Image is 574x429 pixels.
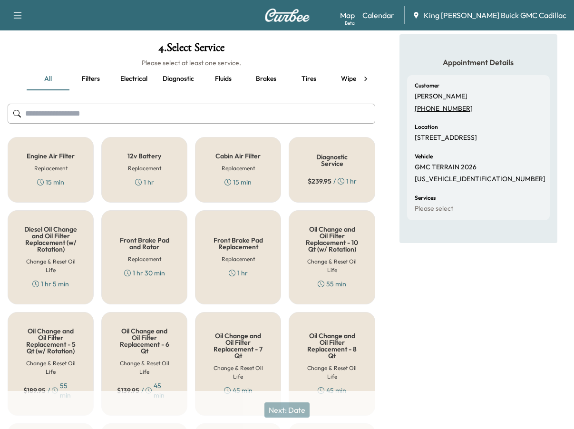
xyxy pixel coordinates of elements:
img: Curbee Logo [264,9,310,22]
div: / 45 min [117,381,172,400]
h6: Please select at least one service. [8,58,375,68]
p: [US_VEHICLE_IDENTIFICATION_NUMBER] [415,175,545,184]
button: Filters [69,68,112,90]
h5: Oil Change and Oil Filter Replacement - 5 Qt (w/ Rotation) [23,328,78,354]
h5: Diagnostic Service [304,154,359,167]
button: all [27,68,69,90]
h5: Cabin Air Filter [215,153,261,159]
div: 15 min [37,177,64,187]
h5: Appointment Details [407,57,550,68]
div: Beta [345,19,355,27]
div: 55 min [318,279,346,289]
span: $ 189.95 [23,386,46,395]
div: basic tabs example [27,68,356,90]
button: Diagnostic [155,68,202,90]
h6: Change & Reset Oil Life [23,359,78,376]
p: GMC TERRAIN 2026 [415,163,477,172]
h6: Change & Reset Oil Life [304,364,359,381]
h6: Services [415,195,436,201]
h5: Oil Change and Oil Filter Replacement - 8 Qt [304,332,359,359]
h6: Location [415,124,438,130]
h5: Front Brake Pad Replacement [211,237,265,250]
h5: Oil Change and Oil Filter Replacement - 7 Qt [211,332,265,359]
div: 1 hr [229,268,248,278]
a: Calendar [362,10,394,21]
div: 45 min [318,386,346,395]
h5: Oil Change and Oil Filter Replacement - 6 Qt [117,328,172,354]
div: 15 min [224,177,252,187]
div: 1 hr [135,177,154,187]
a: [PHONE_NUMBER] [415,104,481,113]
p: [STREET_ADDRESS] [415,134,477,142]
p: [PERSON_NAME] [415,92,467,101]
button: Tires [287,68,330,90]
h5: Oil Change and Oil Filter Replacement - 10 Qt (w/ Rotation) [304,226,359,253]
h5: Diesel Oil Change and Oil Filter Replacement (w/ Rotation) [23,226,78,253]
h1: 4 . Select Service [8,42,375,58]
span: King [PERSON_NAME] Buick GMC Cadillac [424,10,566,21]
h6: Change & Reset Oil Life [211,364,265,381]
h6: Replacement [222,164,255,173]
div: 1 hr 5 min [32,279,69,289]
div: 45 min [224,386,253,395]
h5: Front Brake Pad and Rotor [117,237,172,250]
span: $ 139.95 [117,386,139,395]
h6: Replacement [128,255,161,263]
h6: Customer [415,83,439,88]
div: 1 hr 30 min [124,268,165,278]
h6: Change & Reset Oil Life [304,257,359,274]
h5: Engine Air Filter [27,153,75,159]
h6: Replacement [128,164,161,173]
button: Brakes [244,68,287,90]
a: MapBeta [340,10,355,21]
h6: Vehicle [415,154,433,159]
h6: Replacement [222,255,255,263]
button: Wipers [330,68,373,90]
h6: Change & Reset Oil Life [23,257,78,274]
h5: 12v Battery [127,153,161,159]
h6: Replacement [34,164,68,173]
span: $ 239.95 [308,176,331,186]
div: / 1 hr [308,176,357,186]
button: Electrical [112,68,155,90]
div: / 55 min [23,381,78,400]
p: Please select [415,205,453,213]
button: Fluids [202,68,244,90]
h6: Change & Reset Oil Life [117,359,172,376]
